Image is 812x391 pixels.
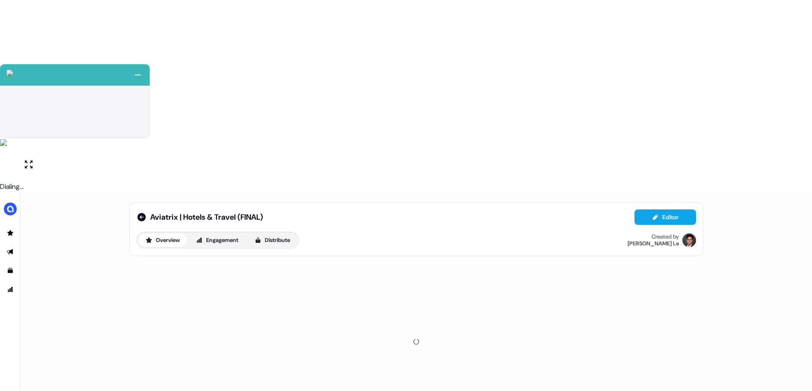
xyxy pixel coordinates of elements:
[3,283,17,296] a: Go to attribution
[634,214,696,223] a: Editor
[3,226,17,240] a: Go to prospects
[189,233,246,247] button: Engagement
[652,233,679,240] div: Created by
[3,245,17,259] a: Go to outbound experience
[3,264,17,278] a: Go to templates
[6,70,13,77] img: callcloud-icon-white-35.svg
[138,233,187,247] button: Overview
[634,209,696,225] button: Editor
[628,240,679,247] div: [PERSON_NAME] Le
[247,233,297,247] button: Distribute
[682,233,696,247] img: Hugh
[150,212,263,222] span: Aviatrix | Hotels & Travel (FINAL)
